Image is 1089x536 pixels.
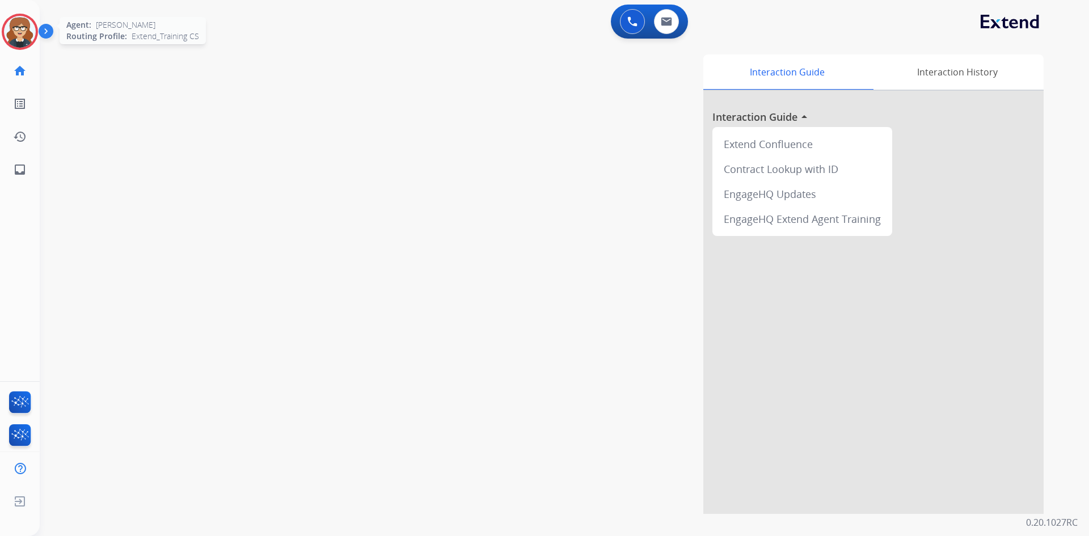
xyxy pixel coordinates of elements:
mat-icon: inbox [13,163,27,176]
mat-icon: home [13,64,27,78]
span: Extend_Training CS [132,31,199,42]
span: Routing Profile: [66,31,127,42]
div: Interaction Guide [703,54,871,90]
mat-icon: list_alt [13,97,27,111]
div: EngageHQ Extend Agent Training [717,206,888,231]
div: Interaction History [871,54,1044,90]
div: Extend Confluence [717,132,888,157]
span: Agent: [66,19,91,31]
div: EngageHQ Updates [717,182,888,206]
img: avatar [4,16,36,48]
div: Contract Lookup with ID [717,157,888,182]
mat-icon: history [13,130,27,144]
p: 0.20.1027RC [1026,516,1078,529]
span: [PERSON_NAME] [96,19,155,31]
